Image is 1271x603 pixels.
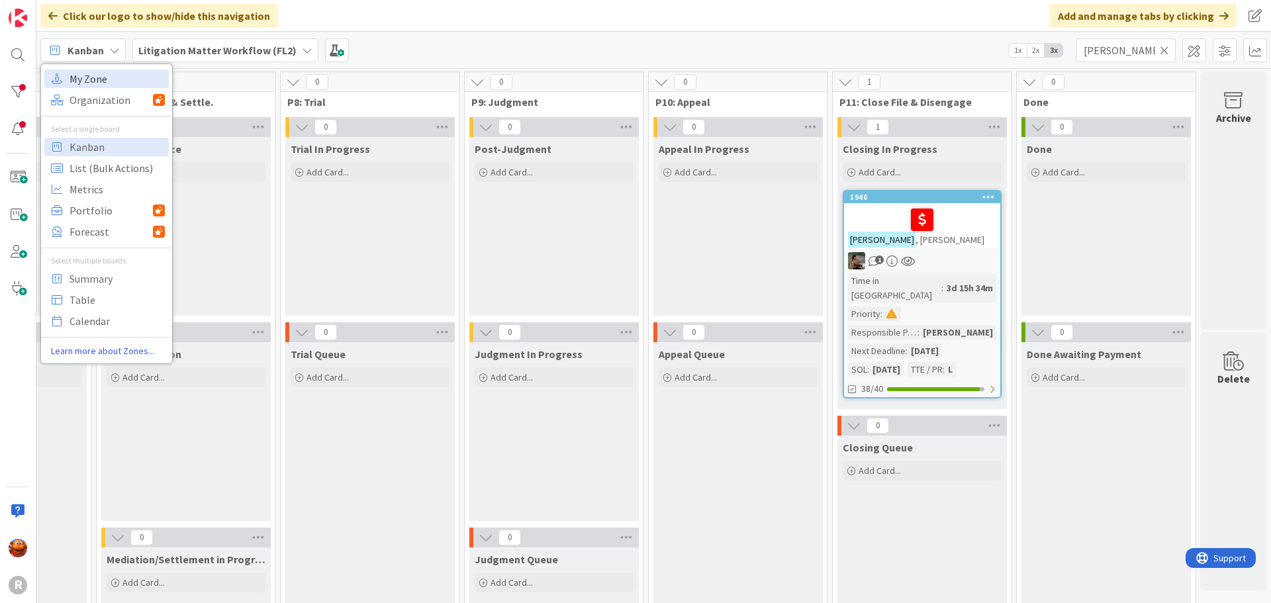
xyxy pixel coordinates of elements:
span: : [880,306,882,321]
span: 0 [1042,74,1064,90]
div: TTE / PR [908,362,943,377]
div: L [945,362,956,377]
span: 0 [683,324,705,340]
span: Support [28,2,60,18]
span: Add Card... [1043,371,1085,383]
div: [DATE] [869,362,904,377]
span: : [918,325,919,340]
span: : [943,362,945,377]
span: 1 [875,255,884,264]
div: [PERSON_NAME] [919,325,996,340]
span: Kanban [70,137,165,157]
span: My Zone [70,69,165,89]
span: P8: Trial [287,95,443,109]
span: Add Card... [1043,166,1085,178]
span: 0 [1051,324,1073,340]
span: Forecast [70,222,153,242]
a: Summary [44,269,169,288]
span: P7: Mediation & Settle. [103,95,259,109]
span: 0 [683,119,705,135]
span: Trial In Progress [291,142,370,156]
span: 0 [490,74,512,90]
span: Judgment Queue [475,553,558,566]
span: 0 [1051,119,1073,135]
span: 0 [498,119,521,135]
span: Add Card... [675,371,717,383]
span: : [941,281,943,295]
span: 38/40 [861,382,883,396]
span: Judgment In Progress [475,348,583,361]
span: Done [1023,95,1179,109]
div: Archive [1216,110,1251,126]
span: Summary [70,269,165,289]
a: Organization [44,91,169,109]
img: MW [848,252,865,269]
span: Done [1027,142,1052,156]
span: Metrics [70,179,165,199]
span: List (Bulk Actions) [70,158,165,178]
span: Appeal In Progress [659,142,749,156]
span: Mediation/Settlement in Progress [107,553,265,566]
span: 1 [858,74,880,90]
span: 0 [674,74,696,90]
a: Kanban [44,138,169,156]
a: Calendar [44,312,169,330]
a: List (Bulk Actions) [44,159,169,177]
mark: [PERSON_NAME] [848,232,916,247]
a: Metrics [44,180,169,199]
span: 0 [498,530,521,545]
span: Add Card... [491,577,533,588]
span: Table [70,290,165,310]
div: 3d 15h 34m [943,281,996,295]
span: , [PERSON_NAME] [916,234,984,246]
span: Add Card... [491,166,533,178]
span: Kanban [68,42,104,58]
a: Table [44,291,169,309]
img: KA [9,539,27,557]
span: P9: Judgment [471,95,627,109]
div: MW [844,252,1000,269]
div: Select multiple boards [41,255,172,267]
div: 1946[PERSON_NAME], [PERSON_NAME] [844,191,1000,248]
b: Litigation Matter Workflow (FL2) [138,44,297,57]
span: Portfolio [70,201,153,220]
span: Closing Queue [843,441,913,454]
div: Responsible Paralegal [848,325,918,340]
span: 1x [1009,44,1027,57]
input: Quick Filter... [1076,38,1176,62]
span: 0 [130,530,153,545]
span: 0 [306,74,328,90]
div: Click our logo to show/hide this navigation [40,4,278,28]
span: Add Card... [859,166,901,178]
a: Portfolio [44,201,169,220]
span: Add Card... [122,577,165,588]
a: Forecast [44,222,169,241]
span: 3x [1045,44,1062,57]
span: 1 [867,119,889,135]
span: 0 [498,324,521,340]
a: My Zone [44,70,169,88]
div: R [9,576,27,594]
span: Appeal Queue [659,348,725,361]
span: 0 [314,324,337,340]
a: 1946[PERSON_NAME], [PERSON_NAME]MWTime in [GEOGRAPHIC_DATA]:3d 15h 34mPriority:Responsible Parale... [843,190,1002,398]
div: Delete [1217,371,1250,387]
a: Learn more about Zones... [41,344,172,358]
span: Add Card... [306,371,349,383]
div: Add and manage tabs by clicking [1050,4,1237,28]
div: Time in [GEOGRAPHIC_DATA] [848,273,941,302]
span: 2x [1027,44,1045,57]
span: Add Card... [675,166,717,178]
div: [DATE] [908,344,942,358]
div: Next Deadline [848,344,906,358]
span: 0 [314,119,337,135]
span: Add Card... [306,166,349,178]
span: Closing In Progress [843,142,937,156]
img: Visit kanbanzone.com [9,9,27,27]
span: Done Awaiting Payment [1027,348,1141,361]
span: Add Card... [122,371,165,383]
span: Add Card... [859,465,901,477]
span: Add Card... [491,371,533,383]
div: SOL [848,362,867,377]
span: : [906,344,908,358]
